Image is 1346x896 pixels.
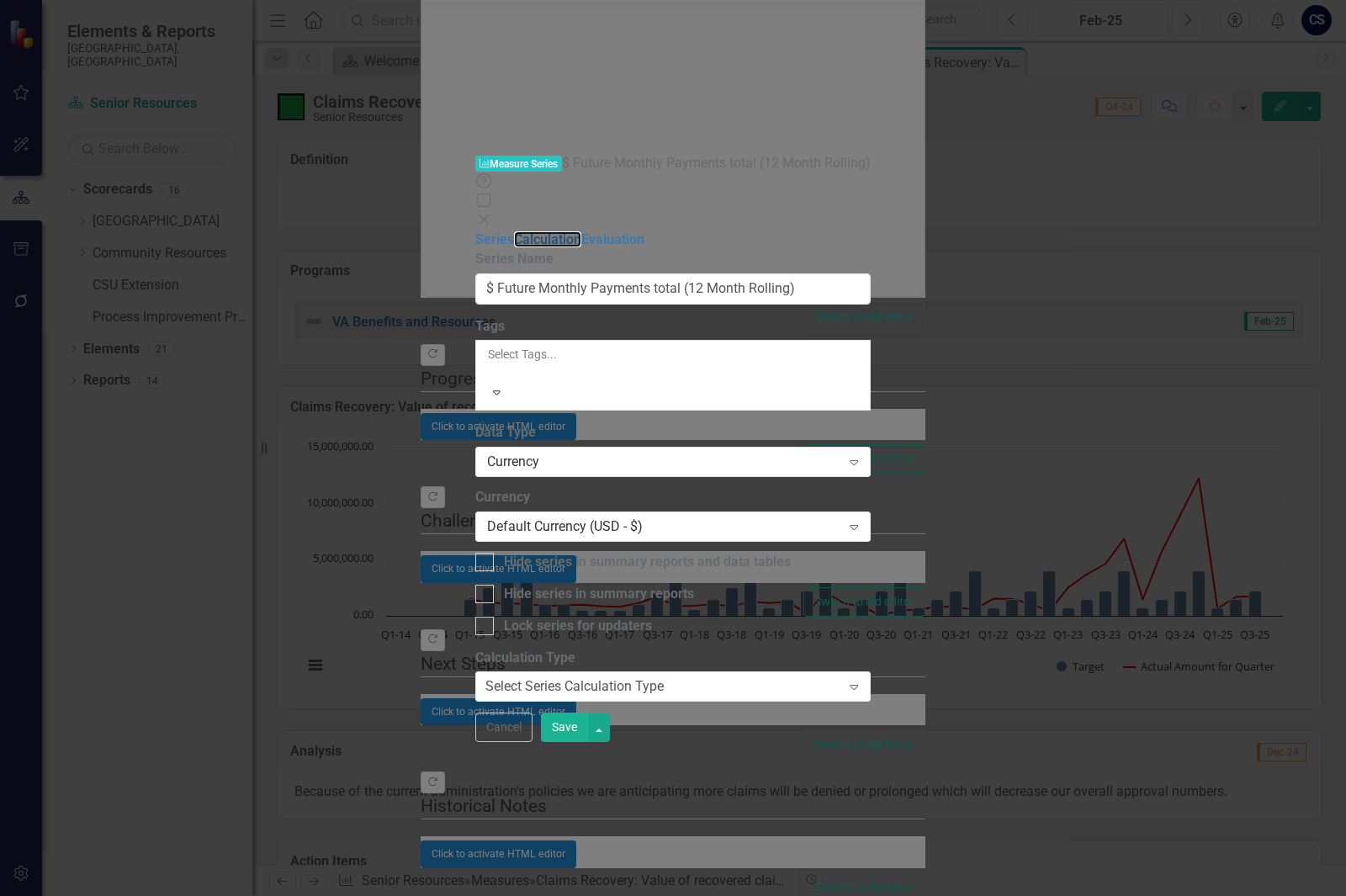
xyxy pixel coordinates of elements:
[475,423,871,443] label: Data Type
[475,231,514,247] a: Series
[487,453,840,472] div: Currency
[504,617,652,636] div: Lock series for updaters
[475,273,871,305] input: Series Name
[475,250,871,269] label: Series Name
[475,713,533,742] button: Cancel
[488,346,858,363] div: Select Tags...
[562,155,871,171] span: $ Future Monthly Payments total (12 Month Rolling)
[475,649,871,668] label: Calculation Type
[514,231,581,247] a: Calculation
[487,517,840,537] div: Default Currency (USD - $)
[475,317,871,337] label: Tags
[504,553,791,572] div: Hide series in summary reports and data tables
[475,156,562,172] span: Measure Series
[541,713,588,742] button: Save
[485,677,664,697] div: Select Series Calculation Type
[475,488,871,507] label: Currency
[581,231,644,247] a: Evaluation
[504,585,694,604] div: Hide series in summary reports
[4,4,497,45] p: Because of the current administration's policies we are anticipating more claims will be denied o...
